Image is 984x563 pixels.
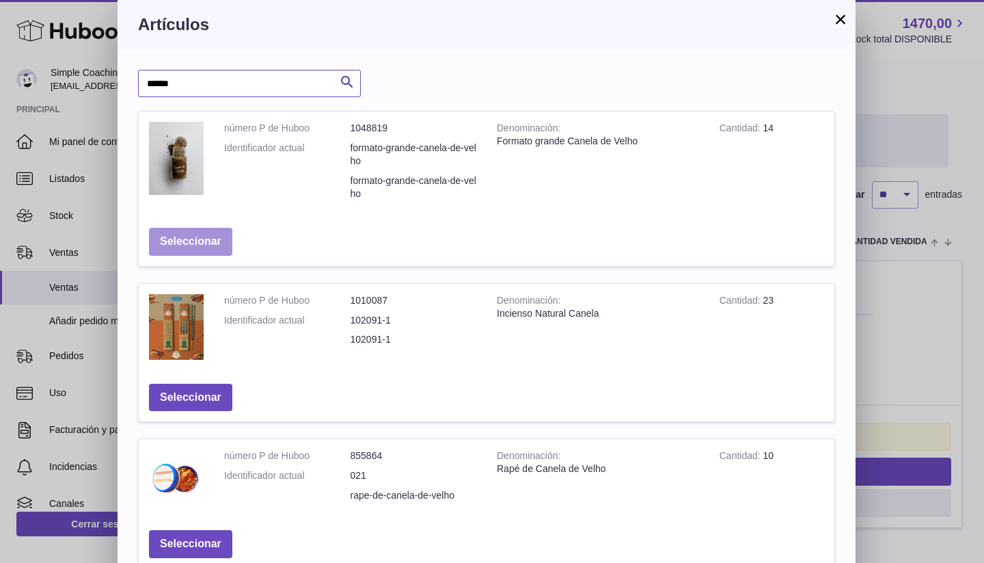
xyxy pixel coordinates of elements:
dd: 102091-1 [351,333,477,346]
dt: Identificador actual [224,469,351,482]
td: 23 [709,284,834,374]
dd: formato-grande-canela-de-velho [351,142,477,168]
dd: 021 [351,469,477,482]
div: Rapé de Canela de Velho [497,462,699,475]
button: × [832,11,849,27]
button: Seleccionar [149,530,232,558]
dt: número P de Huboo [224,449,351,462]
dd: 102091-1 [351,314,477,327]
strong: Cantidad [720,450,763,464]
dt: Identificador actual [224,142,351,168]
strong: Denominación [497,295,560,309]
div: Incienso Natural Canela [497,307,699,320]
dt: número P de Huboo [224,122,351,135]
dt: número P de Huboo [224,294,351,307]
strong: Denominación [497,450,560,464]
dd: 855864 [351,449,477,462]
button: Seleccionar [149,384,232,412]
strong: Cantidad [720,295,763,309]
dd: formato-grande-canela-de-velho [351,174,477,200]
td: 10 [709,439,834,520]
dd: rape-de-canela-de-velho [351,489,477,502]
button: Seleccionar [149,228,232,256]
div: Formato grande Canela de Velho [497,135,699,148]
img: Rapé de Canela de Velho [149,449,204,506]
dt: Identificador actual [224,314,351,327]
dd: 1010087 [351,294,477,307]
dd: 1048819 [351,122,477,135]
img: Incienso Natural Canela [149,294,204,360]
img: Formato grande Canela de Velho [149,122,204,194]
strong: Denominación [497,122,560,137]
td: 14 [709,112,834,217]
h3: Artículos [138,14,835,36]
strong: Cantidad [720,122,763,137]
